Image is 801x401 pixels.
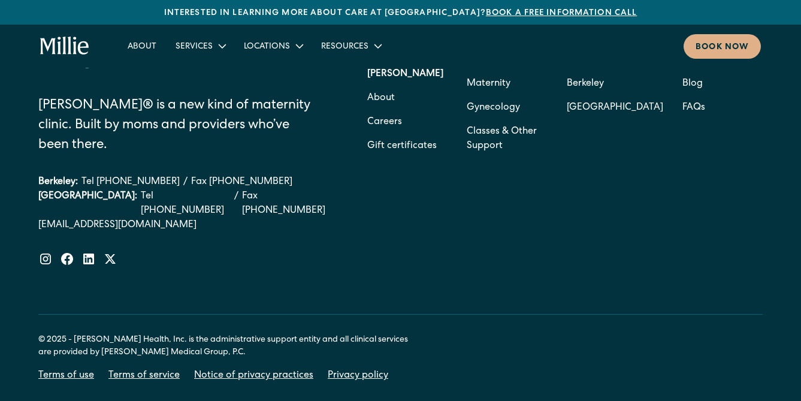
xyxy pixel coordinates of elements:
[234,189,238,218] div: /
[38,175,78,189] div: Berkeley:
[486,9,637,17] a: Book a free information call
[38,97,321,156] div: [PERSON_NAME]® is a new kind of maternity clinic. Built by moms and providers who’ve been there.
[38,369,94,383] a: Terms of use
[38,334,422,359] div: © 2025 - [PERSON_NAME] Health, Inc. is the administrative support entity and all clinical service...
[191,175,292,189] a: Fax [PHONE_NUMBER]
[312,36,390,56] div: Resources
[467,72,510,96] a: Maternity
[81,175,180,189] a: Tel [PHONE_NUMBER]
[367,110,402,134] a: Careers
[567,96,663,120] a: [GEOGRAPHIC_DATA]
[141,189,231,218] a: Tel [PHONE_NUMBER]
[682,72,703,96] a: Blog
[367,86,395,110] a: About
[38,189,137,218] div: [GEOGRAPHIC_DATA]:
[567,72,663,96] a: Berkeley
[108,369,180,383] a: Terms of service
[367,134,437,158] a: Gift certificates
[38,218,335,233] a: [EMAIL_ADDRESS][DOMAIN_NAME]
[467,120,547,158] a: Classes & Other Support
[684,34,761,59] a: Book now
[166,36,234,56] div: Services
[467,96,520,120] a: Gynecology
[244,41,290,53] div: Locations
[183,175,188,189] div: /
[234,36,312,56] div: Locations
[40,37,89,56] a: home
[696,41,749,54] div: Book now
[682,96,705,120] a: FAQs
[194,369,313,383] a: Notice of privacy practices
[118,36,166,56] a: About
[321,41,368,53] div: Resources
[176,41,213,53] div: Services
[242,189,335,218] a: Fax [PHONE_NUMBER]
[328,369,388,383] a: Privacy policy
